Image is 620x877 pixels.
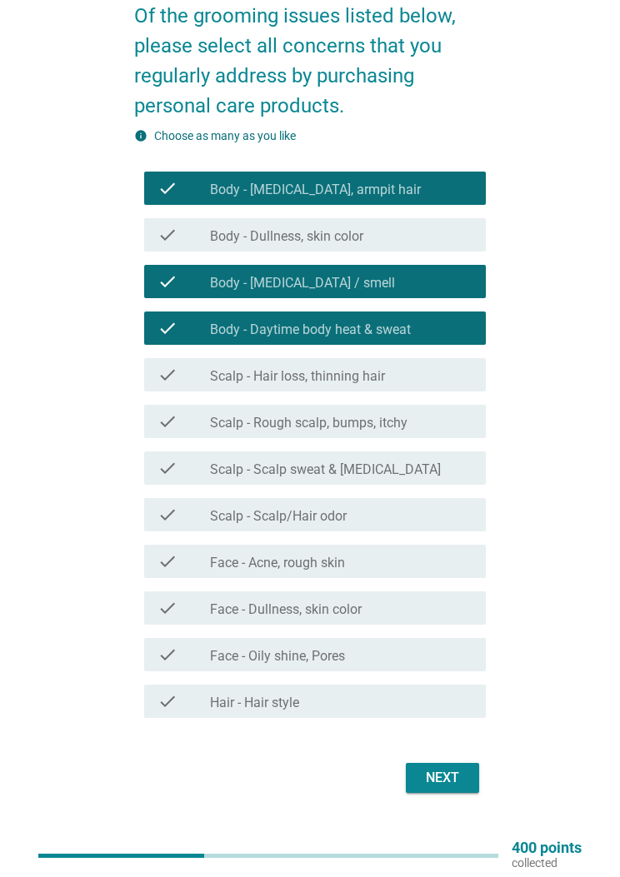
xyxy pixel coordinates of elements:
p: collected [512,855,582,870]
i: check [157,551,177,571]
label: Hair - Hair style [210,695,299,711]
div: Next [419,768,466,788]
label: Scalp - Scalp sweat & [MEDICAL_DATA] [210,461,441,478]
label: Scalp - Hair loss, thinning hair [210,368,385,385]
i: check [157,691,177,711]
i: check [157,365,177,385]
p: 400 points [512,840,582,855]
i: check [157,318,177,338]
i: check [157,505,177,525]
button: Next [406,763,479,793]
label: Body - Dullness, skin color [210,228,363,245]
label: Body - [MEDICAL_DATA], armpit hair [210,182,421,198]
i: check [157,178,177,198]
label: Scalp - Scalp/Hair odor [210,508,347,525]
i: check [157,411,177,431]
label: Face - Acne, rough skin [210,555,345,571]
label: Choose as many as you like [154,129,296,142]
i: check [157,225,177,245]
i: check [157,458,177,478]
i: info [134,129,147,142]
i: check [157,272,177,292]
label: Body - [MEDICAL_DATA] / smell [210,275,395,292]
label: Face - Oily shine, Pores [210,648,345,665]
i: check [157,598,177,618]
i: check [157,645,177,665]
label: Face - Dullness, skin color [210,601,362,618]
label: Scalp - Rough scalp, bumps, itchy [210,415,407,431]
label: Body - Daytime body heat & sweat [210,321,411,338]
